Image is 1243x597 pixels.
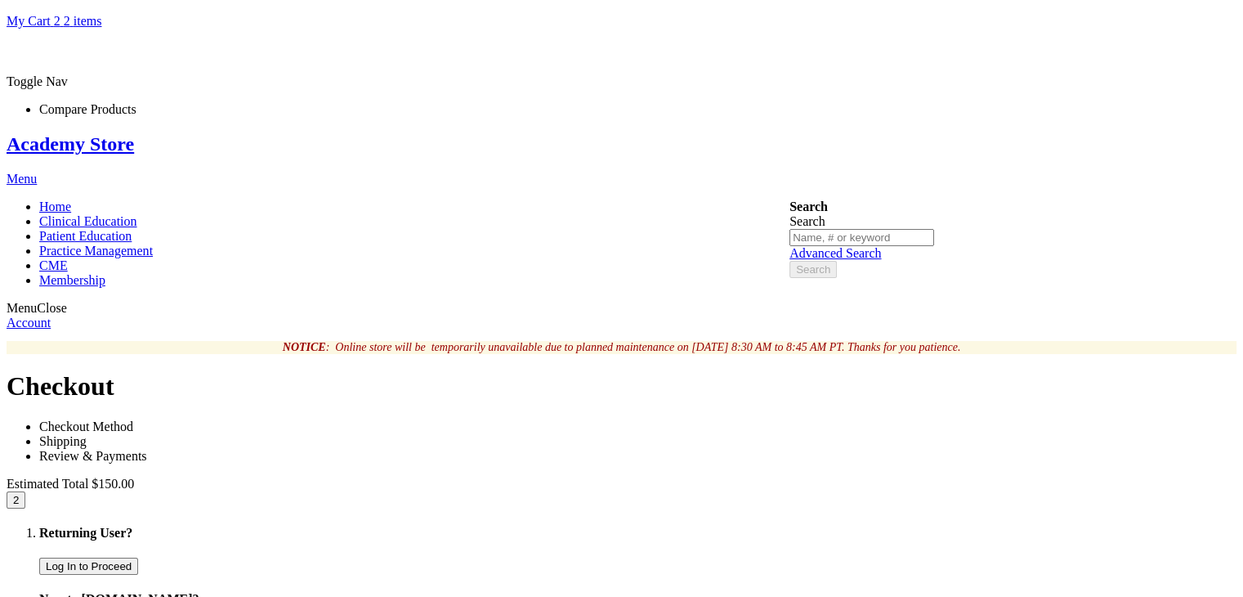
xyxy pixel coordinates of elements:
span: 2 [13,494,19,506]
span: Review & Payments [39,449,147,463]
a: My Cart 2 2 items [7,14,101,28]
span: Home [39,200,71,213]
span: items [74,14,102,28]
h4: Returning User? [39,526,1236,541]
button: Search [789,261,837,278]
span: CME [39,258,68,272]
span: $150.00 [92,477,134,491]
span: Shipping [39,434,87,448]
span: Close [37,301,66,315]
strong: NOTICE [283,341,326,353]
span: Clinical Education [39,214,137,228]
span: Toggle Nav [7,74,68,88]
span: Practice Management [39,244,153,258]
a: Advanced Search [789,246,881,260]
em: : Online store will be temporarily unavailable due to planned maintenance on [DATE] 8:30 AM to 8:... [283,341,961,353]
a: Account [7,316,51,330]
span: Checkout Method [39,420,133,433]
span: Membership [39,273,105,287]
a: Compare Products [39,102,136,116]
a: Menu [7,172,37,186]
span: Search [789,214,825,228]
span: Estimated Total [7,477,88,491]
button: Log In to Proceed [39,558,138,575]
span: 2 [64,14,102,28]
a: Academy Store [7,133,134,155]
span: 2 [54,14,64,28]
span: Checkout [7,371,114,401]
span: Search [796,263,830,276]
span: My Cart [7,14,51,28]
span: Log In to Proceed [46,560,132,572]
span: Menu [7,301,37,315]
span: Patient Education [39,229,132,243]
strong: Search [789,200,828,213]
input: Name, # or keyword [789,229,934,246]
button: 2 [7,492,25,509]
